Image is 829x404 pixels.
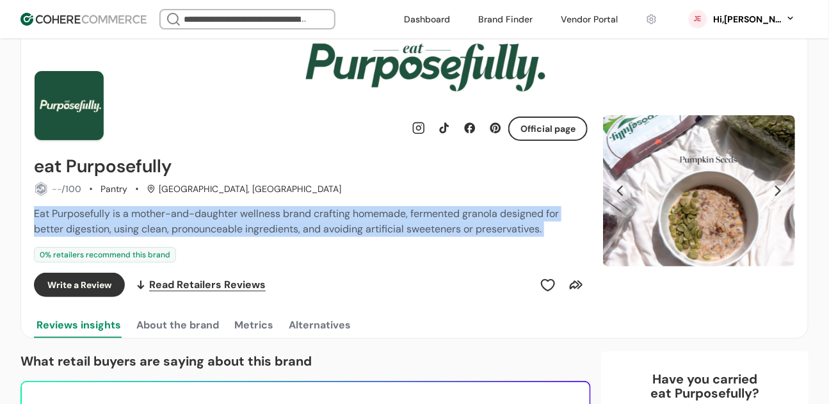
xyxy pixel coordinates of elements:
[61,183,81,195] span: /100
[614,386,796,400] p: eat Purposefully ?
[767,180,789,202] button: Next Slide
[20,13,147,26] img: Cohere Logo
[21,28,808,102] img: Brand cover image
[508,117,588,141] button: Official page
[712,13,796,26] button: Hi,[PERSON_NAME]
[34,207,559,236] span: Eat Purposefully is a mother-and-daughter wellness brand crafting homemade, fermented granola des...
[614,372,796,400] div: Have you carried
[603,115,795,266] div: Carousel
[34,312,124,338] button: Reviews insights
[34,156,172,177] h2: eat Purposefully
[688,10,707,29] svg: 0 percent
[603,115,795,266] img: Slide 2
[52,183,61,195] span: --
[34,273,125,297] button: Write a Review
[286,312,353,338] button: Alternatives
[609,180,631,202] button: Previous Slide
[34,247,176,263] div: 0 % retailers recommend this brand
[149,277,266,293] span: Read Retailers Reviews
[134,312,221,338] button: About the brand
[147,182,341,196] div: [GEOGRAPHIC_DATA], [GEOGRAPHIC_DATA]
[603,115,795,266] div: Slide 3
[20,351,591,371] p: What retail buyers are saying about this brand
[34,70,104,141] img: Brand Photo
[135,273,266,297] a: Read Retailers Reviews
[232,312,276,338] button: Metrics
[101,182,127,196] div: Pantry
[712,13,783,26] div: Hi, [PERSON_NAME]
